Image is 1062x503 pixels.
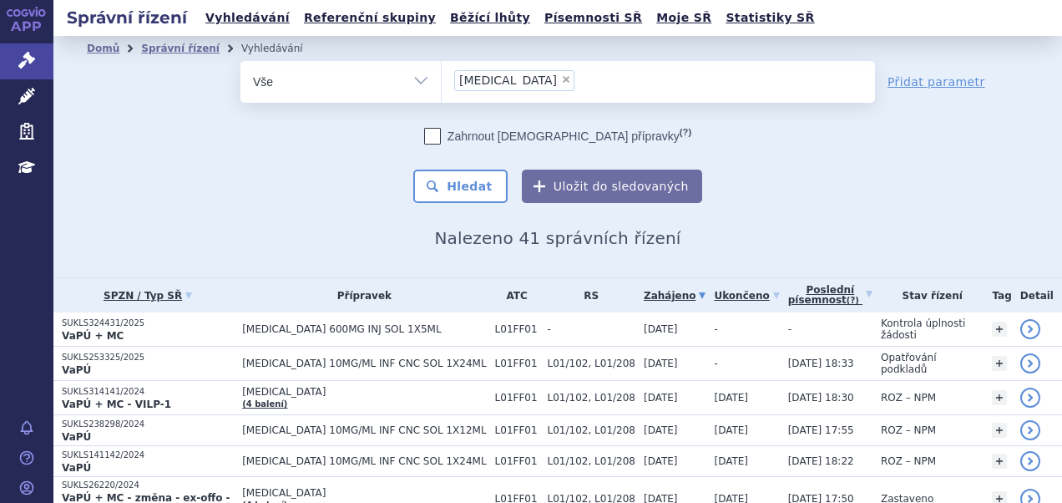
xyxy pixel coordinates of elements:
th: ATC [487,278,539,312]
span: L01FF01 [495,358,539,369]
strong: VaPÚ + MC [62,330,124,342]
span: - [548,323,635,335]
strong: VaPÚ [62,462,91,474]
span: - [714,323,717,335]
a: Vyhledávání [200,7,295,29]
span: [MEDICAL_DATA] 10MG/ML INF CNC SOL 1X12ML [242,424,486,436]
p: SUKLS141142/2024 [62,450,234,461]
span: × [561,74,571,84]
span: [DATE] [644,424,678,436]
span: ROZ – NPM [881,455,936,467]
span: - [714,358,717,369]
span: L01/102, L01/208 [548,455,635,467]
a: Poslednípísemnost(?) [788,278,872,312]
span: L01FF01 [495,392,539,404]
th: Detail [1012,278,1062,312]
span: Nalezeno 41 správních řízení [434,228,680,248]
span: Kontrola úplnosti žádosti [881,318,965,341]
p: SUKLS26220/2024 [62,480,234,491]
a: + [992,454,1007,469]
p: SUKLS253325/2025 [62,352,234,363]
span: [DATE] [644,358,678,369]
a: SPZN / Typ SŘ [62,284,234,307]
a: + [992,390,1007,405]
span: L01FF01 [495,323,539,335]
abbr: (?) [680,127,691,138]
input: [MEDICAL_DATA] [579,69,589,90]
span: [DATE] [714,392,748,404]
a: Zahájeno [644,284,705,307]
th: RS [539,278,635,312]
th: Stav řízení [872,278,984,312]
a: + [992,423,1007,438]
h2: Správní řízení [53,6,200,29]
a: Přidat parametr [888,74,985,90]
span: [MEDICAL_DATA] 10MG/ML INF CNC SOL 1X24ML [242,358,486,369]
a: detail [1020,353,1040,373]
span: [MEDICAL_DATA] [459,74,557,86]
span: [DATE] [644,323,678,335]
abbr: (?) [847,296,859,306]
span: [DATE] [644,392,678,404]
span: - [788,323,791,335]
span: L01/102, L01/208 [548,358,635,369]
span: L01FF01 [495,455,539,467]
span: [DATE] 18:22 [788,455,854,467]
p: SUKLS238298/2024 [62,419,234,430]
span: [MEDICAL_DATA] 10MG/ML INF CNC SOL 1X24ML [242,455,486,467]
span: [DATE] 18:33 [788,358,854,369]
span: [DATE] 18:30 [788,392,854,404]
a: Referenční skupiny [299,7,441,29]
span: [MEDICAL_DATA] 600MG INJ SOL 1X5ML [242,323,486,335]
th: Tag [984,278,1011,312]
span: [DATE] [714,424,748,436]
th: Přípravek [234,278,486,312]
a: Běžící lhůty [445,7,535,29]
a: Moje SŘ [651,7,716,29]
span: Opatřování podkladů [881,352,937,375]
a: + [992,356,1007,371]
p: SUKLS314141/2024 [62,386,234,398]
span: [DATE] 17:55 [788,424,854,436]
a: Ukončeno [714,284,779,307]
button: Hledat [413,170,508,203]
a: Správní řízení [141,43,220,54]
a: Písemnosti SŘ [539,7,647,29]
span: L01/102, L01/208 [548,392,635,404]
button: Uložit do sledovaných [522,170,702,203]
a: + [992,322,1007,337]
a: detail [1020,319,1040,339]
strong: VaPÚ [62,431,91,443]
a: detail [1020,451,1040,471]
p: SUKLS324431/2025 [62,318,234,329]
li: Vyhledávání [241,36,325,61]
label: Zahrnout [DEMOGRAPHIC_DATA] přípravky [424,128,691,145]
span: [DATE] [714,455,748,467]
strong: VaPÚ [62,364,91,376]
a: Statistiky SŘ [721,7,819,29]
strong: VaPÚ + MC - VILP-1 [62,399,171,410]
span: [MEDICAL_DATA] [242,487,486,499]
a: detail [1020,420,1040,440]
span: L01FF01 [495,424,539,436]
a: detail [1020,388,1040,408]
a: Domů [87,43,119,54]
a: (4 balení) [242,399,287,409]
span: ROZ – NPM [881,424,936,436]
span: [MEDICAL_DATA] [242,386,486,398]
span: [DATE] [644,455,678,467]
span: L01/102, L01/208 [548,424,635,436]
span: ROZ – NPM [881,392,936,404]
